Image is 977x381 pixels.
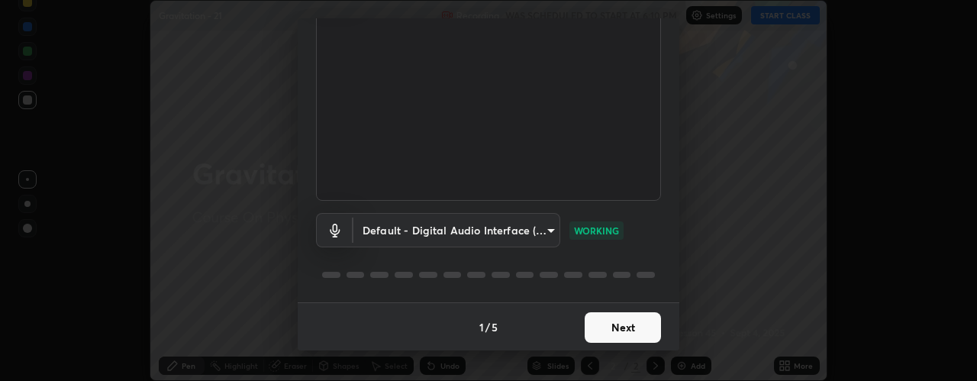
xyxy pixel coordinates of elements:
h4: / [485,319,490,335]
div: Cam Link 4K (0fd9:0066) [353,213,560,247]
p: WORKING [574,224,619,237]
button: Next [585,312,661,343]
h4: 1 [479,319,484,335]
h4: 5 [492,319,498,335]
